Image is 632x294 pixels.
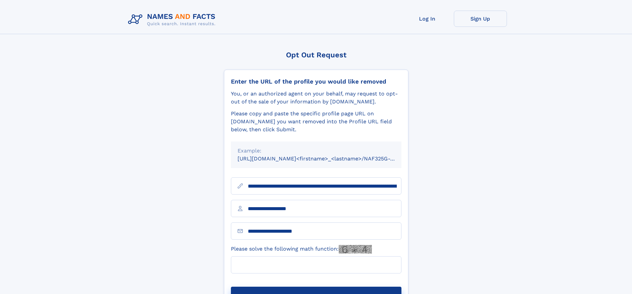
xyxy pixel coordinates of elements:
div: Example: [238,147,395,155]
a: Sign Up [454,11,507,27]
div: Enter the URL of the profile you would like removed [231,78,401,85]
div: Please copy and paste the specific profile page URL on [DOMAIN_NAME] you want removed into the Pr... [231,110,401,134]
div: Opt Out Request [224,51,408,59]
div: You, or an authorized agent on your behalf, may request to opt-out of the sale of your informatio... [231,90,401,106]
img: Logo Names and Facts [125,11,221,29]
label: Please solve the following math function: [231,245,372,254]
small: [URL][DOMAIN_NAME]<firstname>_<lastname>/NAF325G-xxxxxxxx [238,155,414,162]
a: Log In [401,11,454,27]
